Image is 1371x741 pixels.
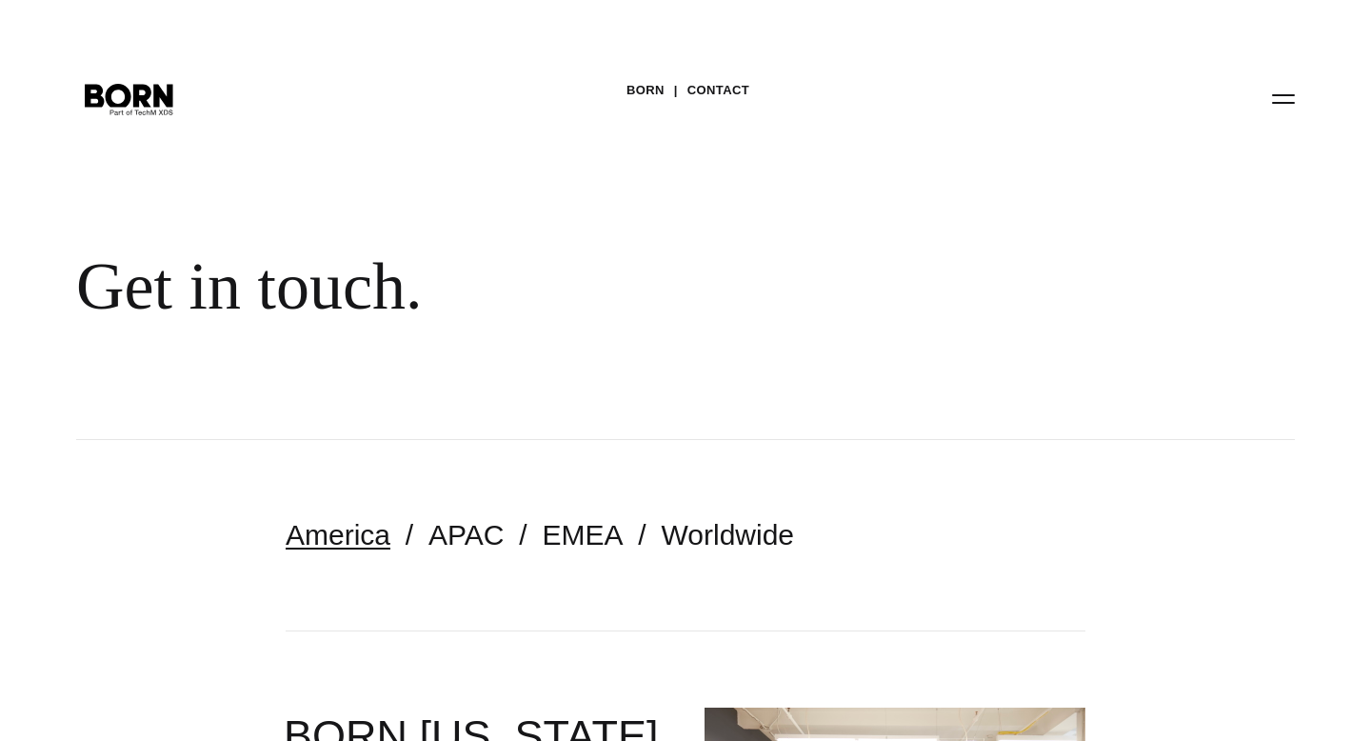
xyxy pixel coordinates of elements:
[76,248,1162,326] div: Get in touch.
[286,519,390,551] a: America
[662,519,795,551] a: Worldwide
[1261,78,1306,118] button: Open
[687,76,749,105] a: Contact
[626,76,665,105] a: BORN
[543,519,624,551] a: EMEA
[428,519,504,551] a: APAC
